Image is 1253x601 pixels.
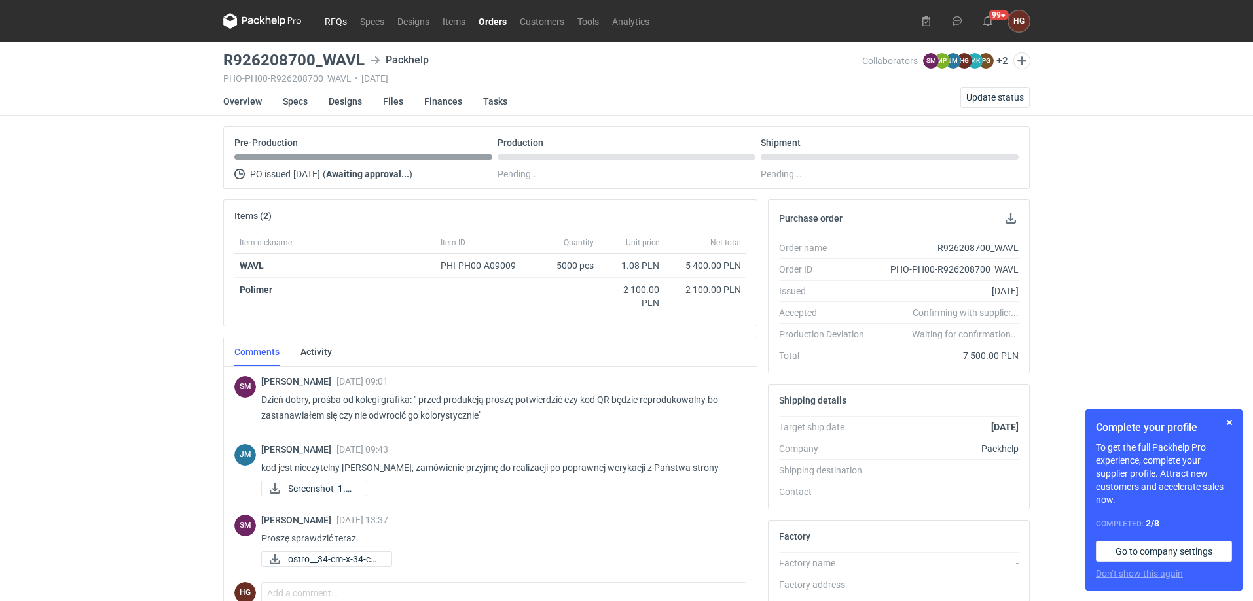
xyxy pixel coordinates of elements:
div: Order ID [779,263,875,276]
button: Don’t show this again [1096,567,1183,580]
figcaption: MP [934,53,950,69]
div: R926208700_WAVL [875,241,1019,254]
div: Pending... [761,166,1019,182]
span: ostro__34-cm-x-34-cm... [288,552,381,566]
p: To get the full Packhelp Pro experience, complete your supplier profile. Attract new customers an... [1096,441,1232,506]
figcaption: JM [234,444,256,466]
button: Skip for now [1222,415,1237,430]
strong: Polimer [240,284,272,295]
span: [DATE] 09:43 [336,444,388,455]
div: Company [779,442,875,455]
p: kod jest nieczytelny [PERSON_NAME], zamówienie przyjmę do realizacji po poprawnej werykacji z Pań... [261,460,736,475]
div: - [875,557,1019,570]
span: • [355,73,358,84]
p: Pre-Production [234,137,298,148]
span: Quantity [564,237,594,248]
a: Specs [354,13,391,29]
span: Net total [710,237,741,248]
div: Packhelp [370,52,429,68]
span: Update status [966,93,1024,102]
div: Sebastian Markut [234,376,256,398]
a: Designs [391,13,436,29]
figcaption: PG [978,53,994,69]
span: Unit price [626,237,659,248]
div: Shipping destination [779,464,875,477]
div: 1.08 PLN [604,259,659,272]
strong: 2 / 8 [1146,518,1159,528]
div: Target ship date [779,421,875,434]
div: - [875,485,1019,498]
span: [DATE] 09:01 [336,376,388,386]
div: Contact [779,485,875,498]
button: HG [1008,10,1030,32]
div: Total [779,349,875,362]
div: Factory address [779,578,875,591]
div: Order name [779,241,875,254]
figcaption: JM [945,53,961,69]
div: Issued [779,284,875,298]
h2: Shipping details [779,395,846,405]
span: [DATE] 13:37 [336,515,388,525]
div: Joanna Myślak [234,444,256,466]
a: Tools [571,13,606,29]
strong: [DATE] [991,422,1019,432]
a: Specs [283,87,308,116]
a: ostro__34-cm-x-34-cm... [261,551,392,567]
a: Files [383,87,403,116]
div: Screenshot_1.png [261,481,367,496]
span: ) [409,169,412,179]
div: ostro__34-cm-x-34-cm-x-4-cm__WAVL__d0__oR926208700__outside__v2.pdf [261,551,392,567]
a: RFQs [318,13,354,29]
div: 7 500.00 PLN [875,349,1019,362]
button: Update status [960,87,1030,108]
div: Packhelp [875,442,1019,455]
div: Production Deviation [779,328,875,341]
span: Screenshot_1.png [288,481,356,496]
h2: Factory [779,531,810,541]
a: Analytics [606,13,656,29]
h2: Purchase order [779,213,843,224]
span: Pending... [498,166,539,182]
div: PHO-PH00-R926208700_WAVL [875,263,1019,276]
figcaption: MK [967,53,983,69]
strong: Awaiting approval... [326,169,409,179]
div: Sebastian Markut [234,515,256,536]
div: PO issued [234,166,492,182]
span: Item nickname [240,237,292,248]
strong: WAVL [240,260,264,271]
div: Completed: [1096,517,1232,530]
a: Finances [424,87,462,116]
em: Confirming with supplier... [913,307,1019,318]
a: Items [436,13,472,29]
div: Hubert Gołębiewski [1008,10,1030,32]
div: PHO-PH00-R926208700_WAVL [DATE] [223,73,862,84]
div: 5000 pcs [534,254,599,278]
span: Collaborators [862,56,918,66]
div: 5 400.00 PLN [670,259,741,272]
a: Designs [329,87,362,116]
div: 2 100.00 PLN [670,283,741,296]
button: Edit collaborators [1013,52,1030,69]
p: Dzień dobry, prośba od kolegi grafika: " przed produkcją proszę potwierdzić czy kod QR będzie rep... [261,392,736,423]
span: [PERSON_NAME] [261,444,336,455]
div: Accepted [779,306,875,319]
button: Download PO [1003,211,1019,226]
figcaption: HG [956,53,972,69]
figcaption: SM [234,515,256,536]
a: Comments [234,337,280,366]
div: - [875,578,1019,591]
span: [PERSON_NAME] [261,376,336,386]
a: Overview [223,87,262,116]
a: Go to company settings [1096,541,1232,562]
span: [PERSON_NAME] [261,515,336,525]
span: Item ID [441,237,465,248]
a: Orders [472,13,513,29]
h3: R926208700_WAVL [223,52,365,68]
svg: Packhelp Pro [223,13,302,29]
h2: Items (2) [234,211,272,221]
p: Shipment [761,137,801,148]
div: [DATE] [875,284,1019,298]
a: Tasks [483,87,507,116]
figcaption: SM [923,53,939,69]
